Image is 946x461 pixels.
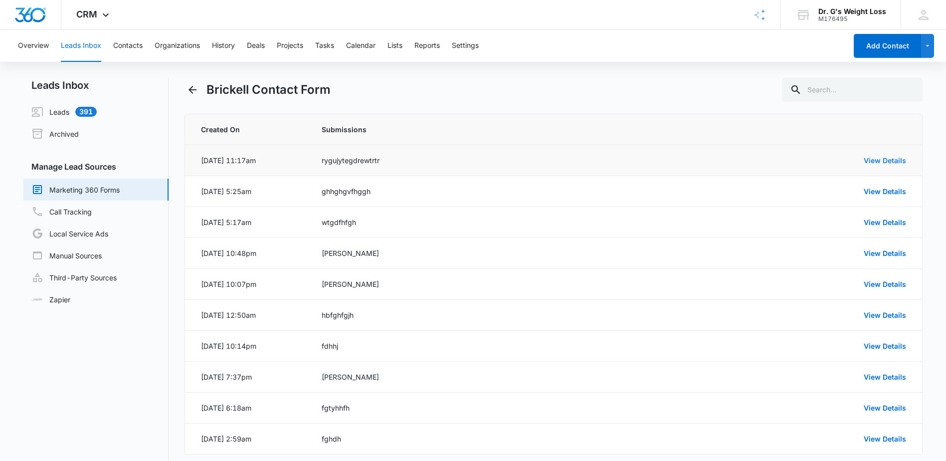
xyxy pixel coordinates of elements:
div: [DATE] 10:07pm [201,279,256,289]
div: ghhghgvfhggh [322,186,627,197]
a: Zapier [31,294,70,305]
button: Leads Inbox [61,30,101,62]
a: View Details [864,187,906,196]
button: Calendar [346,30,376,62]
div: fgtyhhfh [322,403,627,413]
div: [DATE] 10:14pm [201,341,256,351]
button: Projects [277,30,303,62]
div: [DATE] 10:48pm [201,248,256,258]
a: View Details [864,342,906,350]
div: [DATE] 12:50am [201,310,256,320]
a: Leads391 [31,106,97,118]
a: Marketing 360 Forms [31,184,120,196]
a: Call Tracking [31,206,92,218]
div: fghdh [322,434,627,444]
a: View Details [864,156,906,165]
a: View Details [864,311,906,319]
div: [PERSON_NAME] [322,279,627,289]
input: Search... [782,78,923,102]
div: [PERSON_NAME] [322,248,627,258]
button: Contacts [113,30,143,62]
a: View Details [864,404,906,412]
button: Back [185,82,200,98]
div: [DATE] 5:17am [201,217,251,228]
div: hbfghfgjh [322,310,627,320]
span: Submissions [322,124,627,135]
div: wtgdfhfgh [322,217,627,228]
h2: Leads Inbox [23,78,169,93]
span: CRM [76,9,97,19]
div: [PERSON_NAME] [322,372,627,382]
div: [DATE] 2:59am [201,434,251,444]
a: View Details [864,435,906,443]
h1: Brickell Contact Form [206,81,331,99]
div: [DATE] 6:18am [201,403,251,413]
button: Organizations [155,30,200,62]
div: account id [818,15,886,22]
button: Tasks [315,30,334,62]
a: View Details [864,373,906,381]
h3: Manage Lead Sources [23,161,169,173]
div: [DATE] 7:37pm [201,372,252,382]
a: Manual Sources [31,249,102,261]
button: Reports [414,30,440,62]
div: [DATE] 11:17am [201,155,256,166]
a: View Details [864,218,906,227]
button: Lists [387,30,402,62]
a: View Details [864,249,906,257]
button: Add Contact [854,34,921,58]
div: fdhhj [322,341,627,351]
button: History [212,30,235,62]
div: rygujytegdrewtrtr [322,155,627,166]
button: Deals [247,30,265,62]
button: Overview [18,30,49,62]
div: account name [818,7,886,15]
button: Settings [452,30,479,62]
div: [DATE] 5:25am [201,186,251,197]
span: Created On [201,124,298,135]
a: Third-Party Sources [31,271,117,283]
a: View Details [864,280,906,288]
a: Local Service Ads [31,228,108,239]
a: Archived [31,128,79,140]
